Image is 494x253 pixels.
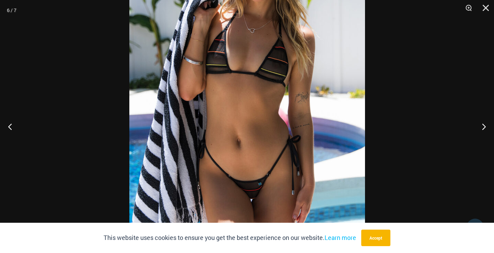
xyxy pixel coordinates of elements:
button: Next [468,109,494,144]
div: 6 / 7 [7,5,16,15]
p: This website uses cookies to ensure you get the best experience on our website. [104,233,356,243]
a: Learn more [325,233,356,242]
button: Accept [361,230,390,246]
